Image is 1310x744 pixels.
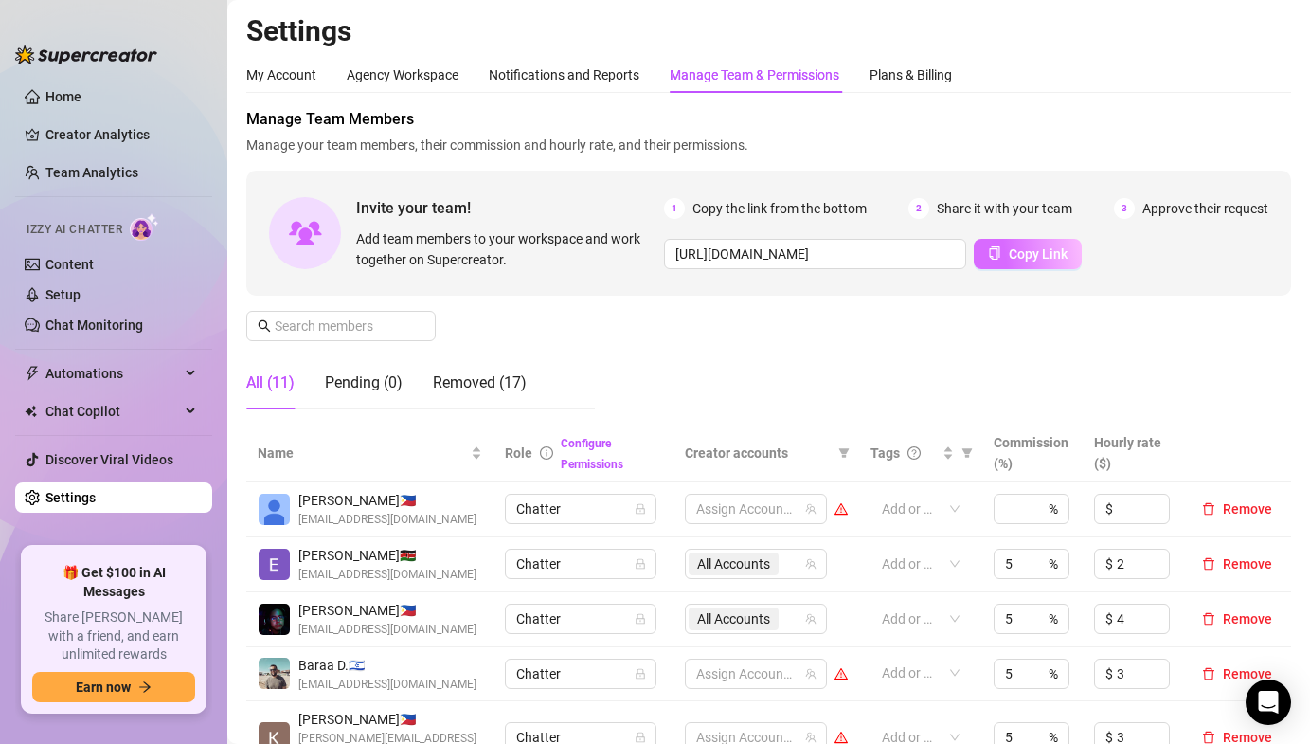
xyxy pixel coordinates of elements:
span: All Accounts [689,608,779,630]
span: delete [1202,502,1215,516]
span: warning [834,502,848,516]
span: delete [1202,557,1215,571]
a: Discover Viral Videos [45,452,173,467]
span: [PERSON_NAME] 🇵🇭 [298,600,476,621]
span: All Accounts [697,553,770,574]
span: delete [1202,612,1215,626]
span: Share [PERSON_NAME] with a friend, and earn unlimited rewards [32,608,195,664]
th: Commission (%) [982,425,1083,482]
span: question-circle [907,446,921,460]
button: Earn nowarrow-right [32,672,195,702]
img: Chat Copilot [25,405,37,418]
span: Manage Team Members [246,108,1291,131]
img: Baraa Dacca [259,658,290,689]
span: Izzy AI Chatter [27,221,122,239]
span: All Accounts [689,553,779,575]
div: All (11) [246,372,295,394]
div: Removed (17) [433,372,527,394]
span: Chatter [516,605,645,633]
span: Chatter [516,550,645,578]
span: Creator accounts [685,443,831,463]
span: warning [834,731,848,744]
span: lock [635,613,646,625]
span: 3 [1114,198,1135,219]
span: team [805,668,817,680]
span: [PERSON_NAME] 🇰🇪 [298,545,476,566]
span: search [258,319,271,333]
span: Share it with your team [937,198,1072,219]
span: [PERSON_NAME] 🇵🇭 [298,490,476,511]
span: Chat Copilot [45,396,180,426]
span: Earn now [76,680,131,695]
span: info-circle [540,446,553,460]
button: Remove [1194,662,1280,685]
span: team [805,732,817,743]
span: Remove [1223,501,1272,517]
span: team [805,613,817,625]
a: Creator Analytics [45,119,197,150]
span: [EMAIL_ADDRESS][DOMAIN_NAME] [298,676,476,694]
span: delete [1202,731,1215,744]
a: Chat Monitoring [45,318,143,333]
h2: Settings [246,13,1291,49]
div: Agency Workspace [347,64,458,85]
a: Setup [45,287,81,302]
span: Role [505,445,532,461]
span: 1 [664,198,685,219]
span: Add team members to your workspace and work together on Supercreator. [356,228,656,270]
span: Remove [1223,666,1272,681]
span: filter [958,439,977,467]
a: Content [45,257,94,272]
span: filter [834,439,853,467]
button: Copy Link [974,239,1082,269]
div: Plans & Billing [870,64,952,85]
span: copy [988,246,1001,260]
a: Settings [45,490,96,505]
div: Manage Team & Permissions [670,64,839,85]
span: Invite your team! [356,196,664,220]
span: lock [635,558,646,570]
span: [EMAIL_ADDRESS][DOMAIN_NAME] [298,566,476,584]
span: 🎁 Get $100 in AI Messages [32,564,195,601]
div: Open Intercom Messenger [1246,680,1291,725]
span: Copy Link [1009,246,1068,262]
span: Approve their request [1142,198,1268,219]
span: Chatter [516,660,645,688]
span: filter [961,447,973,459]
button: Remove [1194,553,1280,575]
a: Home [45,89,81,104]
span: 2 [908,198,929,219]
span: Remove [1223,611,1272,626]
a: Team Analytics [45,165,138,180]
th: Hourly rate ($) [1083,425,1183,482]
img: AI Chatter [130,213,159,241]
span: Baraa D. 🇮🇱 [298,655,476,676]
span: lock [635,668,646,680]
th: Name [246,425,493,482]
span: filter [838,447,850,459]
span: warning [834,667,848,680]
img: logo-BBDzfeDw.svg [15,45,157,64]
img: Ezra Mwangi [259,549,290,580]
span: Automations [45,358,180,389]
div: Pending (0) [325,372,403,394]
span: [EMAIL_ADDRESS][DOMAIN_NAME] [298,621,476,639]
span: team [805,503,817,515]
span: All Accounts [697,608,770,629]
span: [PERSON_NAME] 🇵🇭 [298,709,482,730]
span: Tags [870,443,900,463]
span: [EMAIL_ADDRESS][DOMAIN_NAME] [298,511,476,529]
img: Mark Angelo Lineses [259,494,290,525]
span: Chatter [516,495,645,523]
input: Search members [275,316,409,336]
span: lock [635,503,646,515]
span: lock [635,732,646,743]
span: arrow-right [138,680,152,694]
div: Notifications and Reports [489,64,639,85]
div: My Account [246,64,316,85]
button: Remove [1194,498,1280,520]
span: Copy the link from the bottom [692,198,867,219]
button: Remove [1194,608,1280,630]
span: thunderbolt [25,366,40,381]
span: Name [258,443,467,463]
